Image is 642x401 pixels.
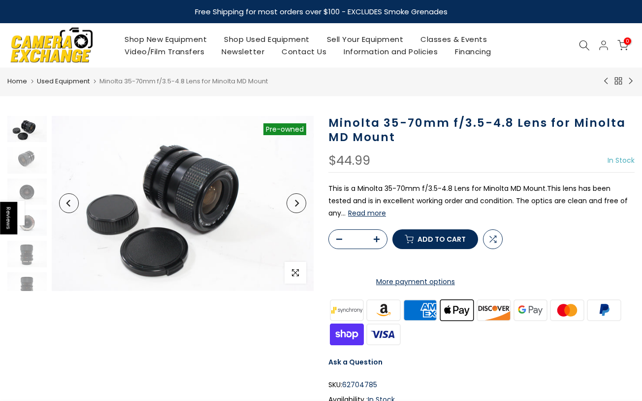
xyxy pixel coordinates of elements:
img: shopify pay [328,322,365,346]
img: american express [402,298,439,322]
div: SKU: [328,379,635,391]
a: 0 [617,40,628,51]
div: $44.99 [328,154,370,167]
button: Add to cart [392,229,478,249]
span: 62704785 [342,379,377,391]
a: Financing [447,45,500,58]
strong: Free Shipping for most orders over $100 - EXCLUDES Smoke Grenades [195,6,448,17]
a: Newsletter [213,45,273,58]
h1: Minolta 35-70mm f/3.5-4.8 Lens for Minolta MD Mount [328,116,635,145]
span: 0 [624,37,631,45]
a: Sell Your Equipment [318,33,412,45]
img: apple pay [439,298,476,322]
p: This is a Minolta 35-70mm f/3.5-4.8 Lens for Minolta MD Mount.This lens has been tested and is in... [328,182,635,220]
img: google pay [512,298,549,322]
button: Previous [59,193,79,213]
img: paypal [586,298,623,322]
span: Add to cart [417,236,466,243]
a: Video/Film Transfers [116,45,213,58]
a: Ask a Question [328,357,383,367]
img: master [549,298,586,322]
button: Read more [348,209,386,218]
a: Classes & Events [412,33,496,45]
img: amazon payments [365,298,402,322]
a: Information and Policies [335,45,447,58]
a: Home [7,76,27,86]
a: Shop New Equipment [116,33,216,45]
a: More payment options [328,276,503,288]
button: Next [287,193,306,213]
a: Shop Used Equipment [216,33,319,45]
span: Minolta 35-70mm f/3.5-4.8 Lens for Minolta MD Mount [99,76,268,86]
a: Contact Us [273,45,335,58]
a: Used Equipment [37,76,90,86]
img: visa [365,322,402,346]
span: In Stock [608,155,635,165]
img: discover [476,298,513,322]
img: synchrony [328,298,365,322]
